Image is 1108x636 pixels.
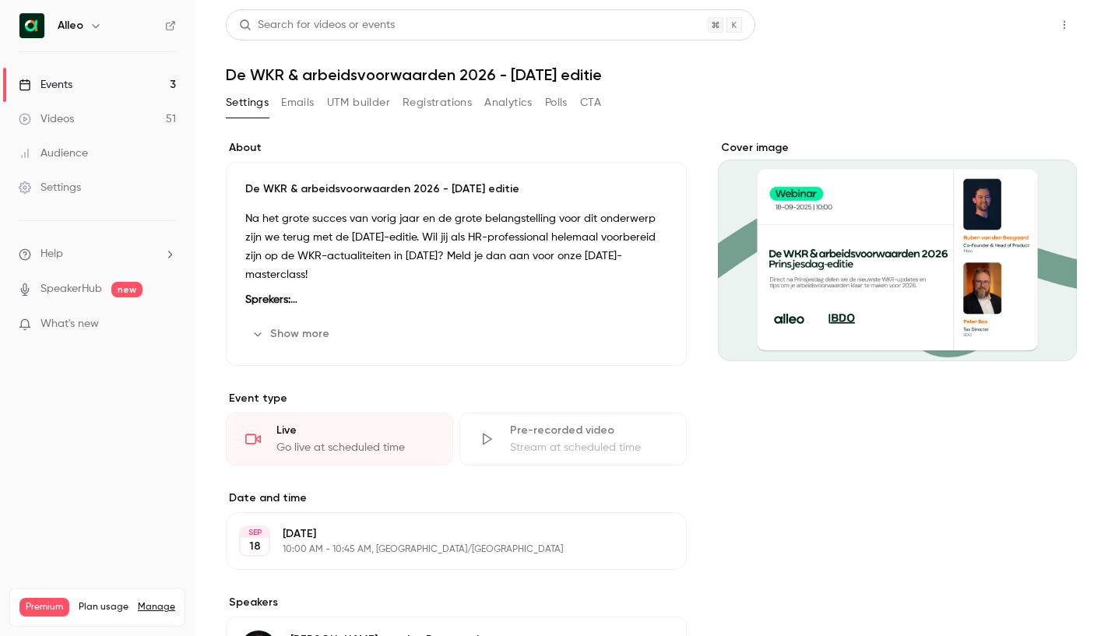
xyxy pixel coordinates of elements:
[510,423,667,438] div: Pre-recorded video
[327,90,390,115] button: UTM builder
[283,526,604,542] p: [DATE]
[19,146,88,161] div: Audience
[239,17,395,33] div: Search for videos or events
[459,413,687,466] div: Pre-recorded videoStream at scheduled time
[580,90,601,115] button: CTA
[245,322,339,346] button: Show more
[283,543,604,556] p: 10:00 AM - 10:45 AM, [GEOGRAPHIC_DATA]/[GEOGRAPHIC_DATA]
[245,294,297,305] strong: Sprekers:
[226,65,1077,84] h1: De WKR & arbeidsvoorwaarden 2026 - [DATE] editie
[226,490,687,506] label: Date and time
[276,423,434,438] div: Live
[40,281,102,297] a: SpeakerHub
[40,316,99,332] span: What's new
[58,18,83,33] h6: Alleo
[19,77,72,93] div: Events
[226,90,269,115] button: Settings
[718,140,1077,361] section: Cover image
[718,140,1077,156] label: Cover image
[19,180,81,195] div: Settings
[19,598,69,617] span: Premium
[226,595,687,610] label: Speakers
[245,209,667,284] p: Na het grote succes van vorig jaar en de grote belangstelling voor dit onderwerp zijn we terug me...
[111,282,142,297] span: new
[245,181,667,197] p: De WKR & arbeidsvoorwaarden 2026 - [DATE] editie
[978,9,1039,40] button: Share
[138,601,175,613] a: Manage
[19,111,74,127] div: Videos
[19,13,44,38] img: Alleo
[226,413,453,466] div: LiveGo live at scheduled time
[276,440,434,455] div: Go live at scheduled time
[484,90,533,115] button: Analytics
[79,601,128,613] span: Plan usage
[281,90,314,115] button: Emails
[510,440,667,455] div: Stream at scheduled time
[40,246,63,262] span: Help
[226,391,687,406] p: Event type
[226,140,687,156] label: About
[19,246,176,262] li: help-dropdown-opener
[241,527,269,538] div: SEP
[249,539,261,554] p: 18
[545,90,568,115] button: Polls
[403,90,472,115] button: Registrations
